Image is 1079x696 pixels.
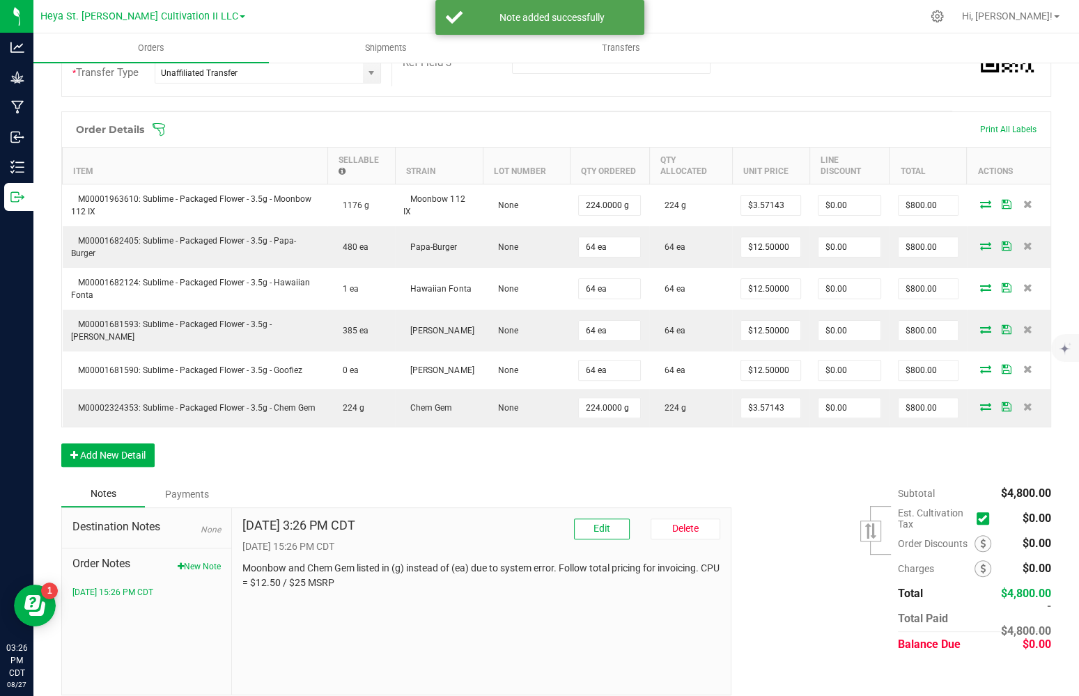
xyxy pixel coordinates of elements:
[658,326,685,335] span: 64 ea
[929,10,946,23] div: Manage settings
[898,638,961,651] span: Balance Due
[996,402,1017,411] span: Save Order Detail
[898,563,975,574] span: Charges
[6,642,27,679] p: 03:26 PM CDT
[242,519,355,532] h4: [DATE] 3:26 PM CDT
[583,42,659,54] span: Transfers
[71,365,302,375] span: M00001681590: Sublime - Packaged Flower - 3.5g - Goofiez
[201,525,221,535] span: None
[145,482,228,507] div: Payments
[403,365,474,375] span: [PERSON_NAME]
[899,361,958,380] input: 0
[732,147,809,184] th: Unit Price
[14,585,56,626] iframe: Resource center
[346,42,426,54] span: Shipments
[269,33,504,63] a: Shipments
[658,365,685,375] span: 64 ea
[71,319,272,342] span: M00001681593: Sublime - Packaged Flower - 3.5g - [PERSON_NAME]
[72,586,153,599] button: [DATE] 15:26 PM CDT
[10,130,24,144] inline-svg: Inbound
[336,200,369,210] span: 1176 g
[574,519,630,539] button: Edit
[71,194,311,216] span: M00001963610: Sublime - Packaged Flower - 3.5g - Moonbow 112 IX
[818,398,880,418] input: 0
[818,237,880,257] input: 0
[72,519,221,535] span: Destination Notes
[491,403,518,413] span: None
[658,242,685,252] span: 64 ea
[10,100,24,114] inline-svg: Manufacturing
[470,10,634,24] div: Note added successfully
[1017,200,1038,208] span: Delete Order Detail
[651,519,720,539] button: Delete
[61,443,155,467] button: Add New Detail
[996,200,1017,208] span: Save Order Detail
[579,196,640,215] input: 0
[336,242,368,252] span: 480 ea
[10,40,24,54] inline-svg: Analytics
[579,279,640,299] input: 0
[579,321,640,340] input: 0
[61,481,145,507] div: Notes
[336,403,364,413] span: 224 g
[741,196,800,215] input: 0
[336,326,368,335] span: 385 ea
[242,539,720,554] p: [DATE] 15:26 PM CDT
[71,236,296,258] span: M00001682405: Sublime - Packaged Flower - 3.5g - Papa-Burger
[242,561,720,590] p: Moonbow and Chem Gem listed in (g) instead of (ea) due to system error. Follow total pricing for ...
[71,278,310,300] span: M00001682124: Sublime - Packaged Flower - 3.5g - Hawaiian Fonta
[996,365,1017,373] span: Save Order Detail
[579,361,640,380] input: 0
[72,555,221,572] span: Order Notes
[327,147,395,184] th: Sellable
[403,403,452,413] span: Chem Gem
[504,33,739,63] a: Transfers
[395,147,483,184] th: Strain
[6,679,27,690] p: 08/27
[809,147,890,184] th: Line Discount
[63,147,328,184] th: Item
[40,10,238,22] span: Heya St. [PERSON_NAME] Cultivation II LLC
[72,66,139,79] span: Transfer Type
[741,237,800,257] input: 0
[996,325,1017,333] span: Save Order Detail
[403,242,457,252] span: Papa-Burger
[899,398,958,418] input: 0
[1001,587,1051,600] span: $4,800.00
[10,190,24,204] inline-svg: Outbound
[898,612,948,625] span: Total Paid
[1017,242,1038,250] span: Delete Order Detail
[658,284,685,294] span: 64 ea
[899,279,958,299] input: 0
[491,326,518,335] span: None
[818,279,880,299] input: 0
[178,560,221,573] button: New Note
[491,284,518,294] span: None
[336,365,359,375] span: 0 ea
[741,279,800,299] input: 0
[1023,638,1051,651] span: $0.00
[658,200,686,210] span: 224 g
[71,403,316,413] span: M00002324353: Sublime - Packaged Flower - 3.5g - Chem Gem
[899,237,958,257] input: 0
[898,488,935,499] span: Subtotal
[899,196,958,215] input: 0
[899,321,958,340] input: 0
[996,242,1017,250] span: Save Order Detail
[593,523,610,534] span: Edit
[898,507,971,530] span: Est. Cultivation Tax
[1001,487,1051,500] span: $4,800.00
[741,321,800,340] input: 0
[570,147,649,184] th: Qty Ordered
[658,403,686,413] span: 224 g
[10,160,24,174] inline-svg: Inventory
[1017,325,1038,333] span: Delete Order Detail
[403,284,471,294] span: Hawaiian Fonta
[1017,283,1038,292] span: Delete Order Detail
[403,194,465,216] span: Moonbow 112 IX
[672,523,699,534] span: Delete
[403,326,474,335] span: [PERSON_NAME]
[818,361,880,380] input: 0
[649,147,732,184] th: Qty Allocated
[818,196,880,215] input: 0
